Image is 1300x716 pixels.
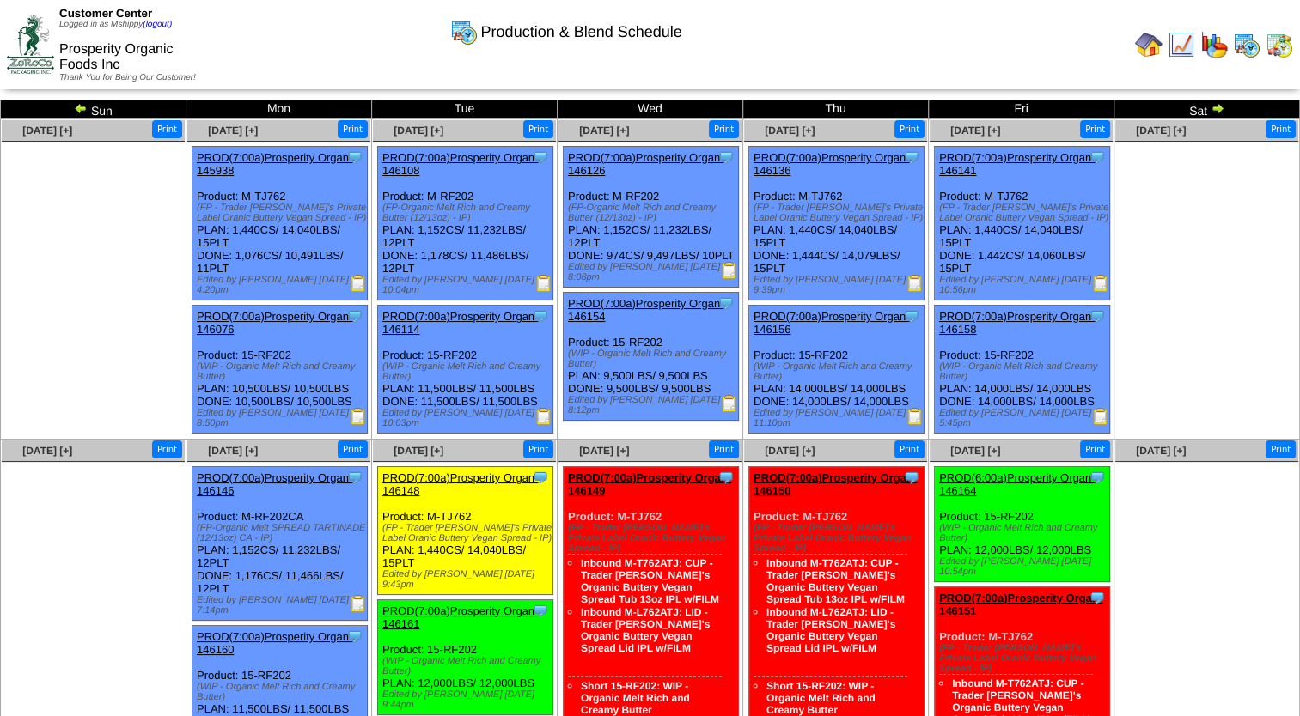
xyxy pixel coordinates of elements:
span: Customer Center [59,7,152,20]
img: Tooltip [717,149,735,166]
a: Inbound M-L762ATJ: LID - Trader [PERSON_NAME]'s Organic Buttery Vegan Spread Lid IPL w/FILM [766,606,895,654]
img: arrowright.gif [1211,101,1224,115]
button: Print [894,440,925,458]
a: PROD(7:00a)Prosperity Organ-146158 [939,310,1095,336]
a: [DATE] [+] [22,124,72,137]
a: PROD(7:00a)Prosperity Organ-146150 [754,471,917,497]
a: PROD(7:00a)Prosperity Organ-146151 [939,592,1102,617]
div: Edited by [PERSON_NAME] [DATE] 7:14pm [197,595,367,616]
div: Product: 15-RF202 PLAN: 9,500LBS / 9,500LBS DONE: 9,500LBS / 9,500LBS [564,293,739,421]
div: Edited by [PERSON_NAME] [DATE] 11:10pm [754,408,924,428]
a: PROD(7:00a)Prosperity Organ-146154 [568,297,723,323]
button: Print [1266,120,1296,138]
a: [DATE] [+] [394,445,443,457]
img: calendarprod.gif [1233,31,1260,58]
button: Print [1080,440,1110,458]
div: (FP - Trader [PERSON_NAME]'s Private Label Oranic Buttery Vegan Spread - IP) [197,203,367,223]
a: [DATE] [+] [394,124,443,137]
img: Tooltip [1089,469,1106,486]
span: Logged in as Mshippy [59,20,172,29]
div: Product: 15-RF202 PLAN: 11,500LBS / 11,500LBS DONE: 11,500LBS / 11,500LBS [378,306,553,434]
span: Prosperity Organic Foods Inc [59,42,174,72]
img: Tooltip [1089,149,1106,166]
img: calendarinout.gif [1266,31,1293,58]
div: Product: M-TJ762 PLAN: 1,440CS / 14,040LBS / 15PLT DONE: 1,442CS / 14,060LBS / 15PLT [935,147,1110,300]
a: [DATE] [+] [950,124,1000,137]
a: [DATE] [+] [208,124,258,137]
a: PROD(7:00a)Prosperity Organ-146076 [197,310,352,336]
div: (WIP - Organic Melt Rich and Creamy Butter) [939,523,1109,543]
div: Edited by [PERSON_NAME] [DATE] 9:44pm [382,689,552,710]
div: (WIP - Organic Melt Rich and Creamy Butter) [197,682,367,702]
img: Production Report [906,408,924,425]
td: Fri [929,100,1114,119]
div: Product: M-RF202CA PLAN: 1,152CS / 11,232LBS / 12PLT DONE: 1,176CS / 11,466LBS / 12PLT [192,467,368,621]
button: Print [338,120,368,138]
img: Production Report [1092,408,1109,425]
a: [DATE] [+] [579,445,629,457]
a: PROD(7:00a)Prosperity Organ-146141 [939,151,1095,177]
img: Tooltip [903,469,920,486]
button: Print [709,440,739,458]
a: PROD(7:00a)Prosperity Organ-146114 [382,310,538,336]
button: Print [894,120,925,138]
a: [DATE] [+] [765,124,815,137]
button: Print [709,120,739,138]
img: arrowleft.gif [74,101,88,115]
div: Product: M-RF202 PLAN: 1,152CS / 11,232LBS / 12PLT DONE: 974CS / 9,497LBS / 10PLT [564,147,739,288]
img: Tooltip [903,307,920,325]
a: Inbound M-T762ATJ: CUP - Trader [PERSON_NAME]'s Organic Buttery Vegan Spread Tub 13oz IPL w/FILM [766,557,905,605]
div: Edited by [PERSON_NAME] [DATE] 8:12pm [568,395,738,416]
button: Print [152,120,182,138]
a: [DATE] [+] [950,445,1000,457]
a: PROD(7:00a)Prosperity Organ-146108 [382,151,538,177]
a: Inbound M-L762ATJ: LID - Trader [PERSON_NAME]'s Organic Buttery Vegan Spread Lid IPL w/FILM [581,606,710,654]
div: Product: 15-RF202 PLAN: 10,500LBS / 10,500LBS DONE: 10,500LBS / 10,500LBS [192,306,368,434]
img: Tooltip [903,149,920,166]
img: line_graph.gif [1168,31,1195,58]
img: Production Report [535,275,552,292]
img: Production Report [721,395,738,412]
img: Tooltip [346,628,363,645]
a: Short 15-RF202: WIP - Organic Melt Rich and Creamy Butter [766,680,876,716]
div: Edited by [PERSON_NAME] [DATE] 5:45pm [939,408,1109,428]
a: [DATE] [+] [579,124,629,137]
a: Short 15-RF202: WIP - Organic Melt Rich and Creamy Butter [581,680,690,716]
div: (FP - Trader [PERSON_NAME]'s Private Label Oranic Buttery Vegan Spread - IP) [754,203,924,223]
div: Edited by [PERSON_NAME] [DATE] 10:56pm [939,275,1109,295]
div: Edited by [PERSON_NAME] [DATE] 10:04pm [382,275,552,295]
a: [DATE] [+] [22,445,72,457]
img: Tooltip [717,294,735,312]
a: PROD(7:00a)Prosperity Organ-146148 [382,471,538,497]
div: Edited by [PERSON_NAME] [DATE] 10:54pm [939,556,1109,577]
div: (WIP - Organic Melt Rich and Creamy Butter) [197,361,367,382]
div: (FP - Trader [PERSON_NAME]'s Private Label Oranic Buttery Vegan Spread - IP) [939,643,1109,674]
div: Product: 15-RF202 PLAN: 12,000LBS / 12,000LBS [935,467,1110,582]
button: Print [1266,440,1296,458]
img: Tooltip [532,149,549,166]
div: Edited by [PERSON_NAME] [DATE] 4:20pm [197,275,367,295]
img: Production Report [906,275,924,292]
div: (FP - Trader [PERSON_NAME]'s Private Label Oranic Buttery Vegan Spread - IP) [382,523,552,543]
button: Print [338,440,368,458]
div: (WIP - Organic Melt Rich and Creamy Butter) [382,656,552,677]
img: home.gif [1135,31,1163,58]
a: [DATE] [+] [765,445,815,457]
div: (WIP - Organic Melt Rich and Creamy Butter) [754,361,924,382]
img: Tooltip [532,469,549,486]
img: Production Report [535,408,552,425]
a: PROD(7:00a)Prosperity Organ-146149 [568,471,731,497]
td: Sun [1,100,186,119]
div: Edited by [PERSON_NAME] [DATE] 8:50pm [197,408,367,428]
div: (FP - Trader [PERSON_NAME]'s Private Label Oranic Buttery Vegan Spread - IP) [939,203,1109,223]
button: Print [523,440,553,458]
